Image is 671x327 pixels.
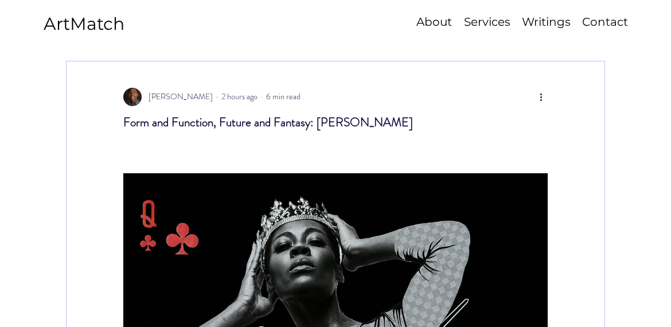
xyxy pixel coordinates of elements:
[373,14,633,30] nav: Site
[266,91,301,102] span: 6 min read
[221,91,258,102] span: 2 hours ago
[516,14,576,30] a: Writings
[123,114,548,131] h1: Form and Function, Future and Fantasy: [PERSON_NAME]
[534,90,548,104] button: More actions
[576,14,634,30] p: Contact
[411,14,458,30] a: About
[44,13,124,34] a: ArtMatch
[458,14,516,30] a: Services
[576,14,633,30] a: Contact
